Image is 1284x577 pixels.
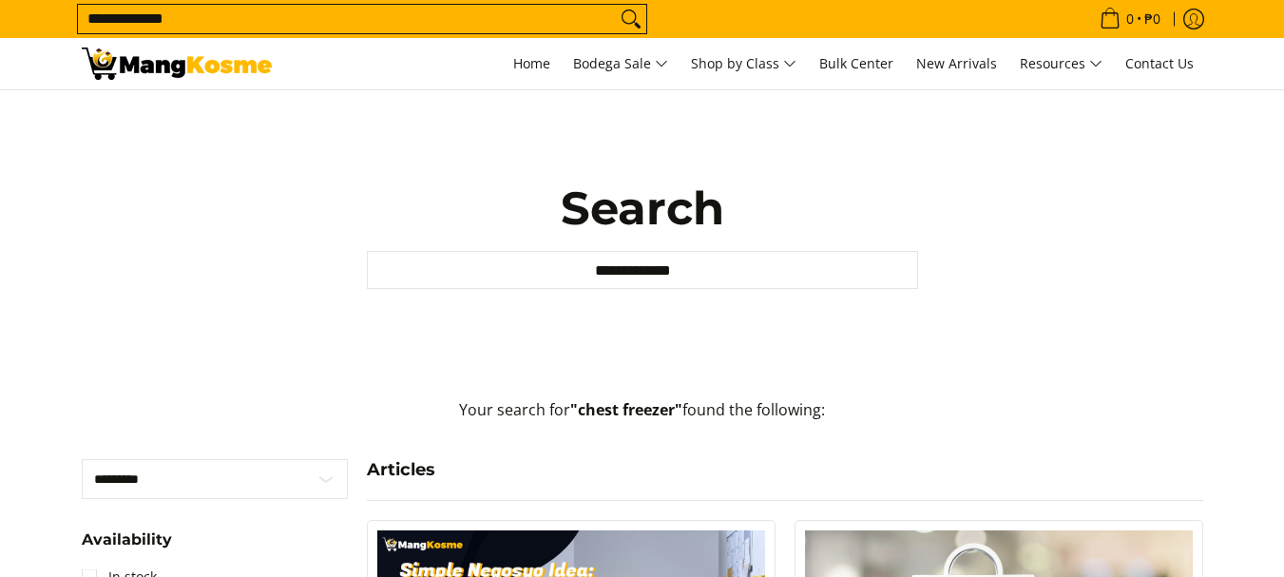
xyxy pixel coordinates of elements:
[810,38,903,89] a: Bulk Center
[82,532,172,562] summary: Open
[570,399,682,420] strong: "chest freezer"
[1125,54,1194,72] span: Contact Us
[82,398,1203,441] p: Your search for found the following:
[681,38,806,89] a: Shop by Class
[1010,38,1112,89] a: Resources
[291,38,1203,89] nav: Main Menu
[1123,12,1137,26] span: 0
[691,52,796,76] span: Shop by Class
[819,54,893,72] span: Bulk Center
[1116,38,1203,89] a: Contact Us
[1094,9,1166,29] span: •
[564,38,678,89] a: Bodega Sale
[513,54,550,72] span: Home
[1020,52,1102,76] span: Resources
[616,5,646,33] button: Search
[367,180,918,237] h1: Search
[916,54,997,72] span: New Arrivals
[504,38,560,89] a: Home
[367,459,1203,481] h4: Articles
[573,52,668,76] span: Bodega Sale
[1141,12,1163,26] span: ₱0
[82,532,172,548] span: Availability
[907,38,1006,89] a: New Arrivals
[82,48,272,80] img: Search: 18 results found for &quot;chest freezer&quot; | Mang Kosme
